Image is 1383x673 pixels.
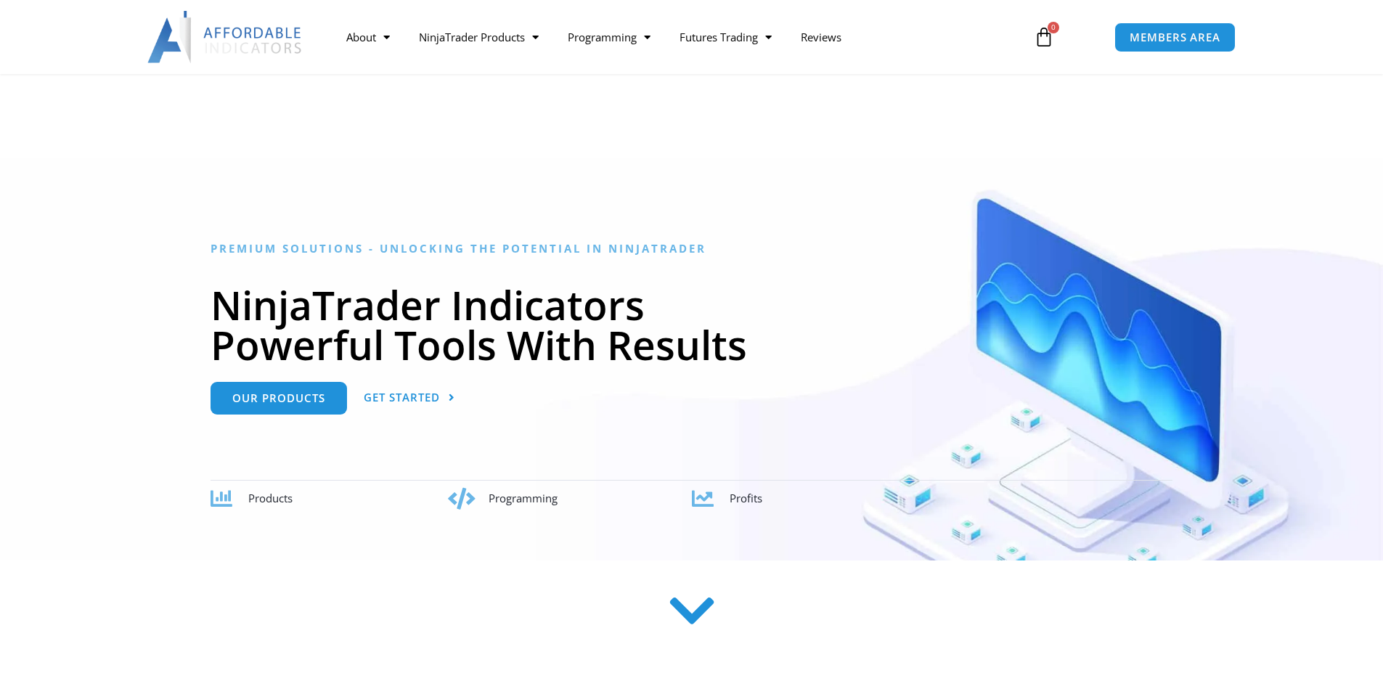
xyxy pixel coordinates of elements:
[665,20,786,54] a: Futures Trading
[489,491,558,505] span: Programming
[332,20,1017,54] nav: Menu
[147,11,303,63] img: LogoAI
[404,20,553,54] a: NinjaTrader Products
[1012,16,1076,58] a: 0
[786,20,856,54] a: Reviews
[211,285,1172,364] h1: NinjaTrader Indicators Powerful Tools With Results
[730,491,762,505] span: Profits
[1114,23,1236,52] a: MEMBERS AREA
[1048,22,1059,33] span: 0
[211,382,347,415] a: Our Products
[248,491,293,505] span: Products
[211,242,1172,256] h6: Premium Solutions - Unlocking the Potential in NinjaTrader
[553,20,665,54] a: Programming
[232,393,325,404] span: Our Products
[364,392,440,403] span: Get Started
[364,382,455,415] a: Get Started
[1130,32,1220,43] span: MEMBERS AREA
[332,20,404,54] a: About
